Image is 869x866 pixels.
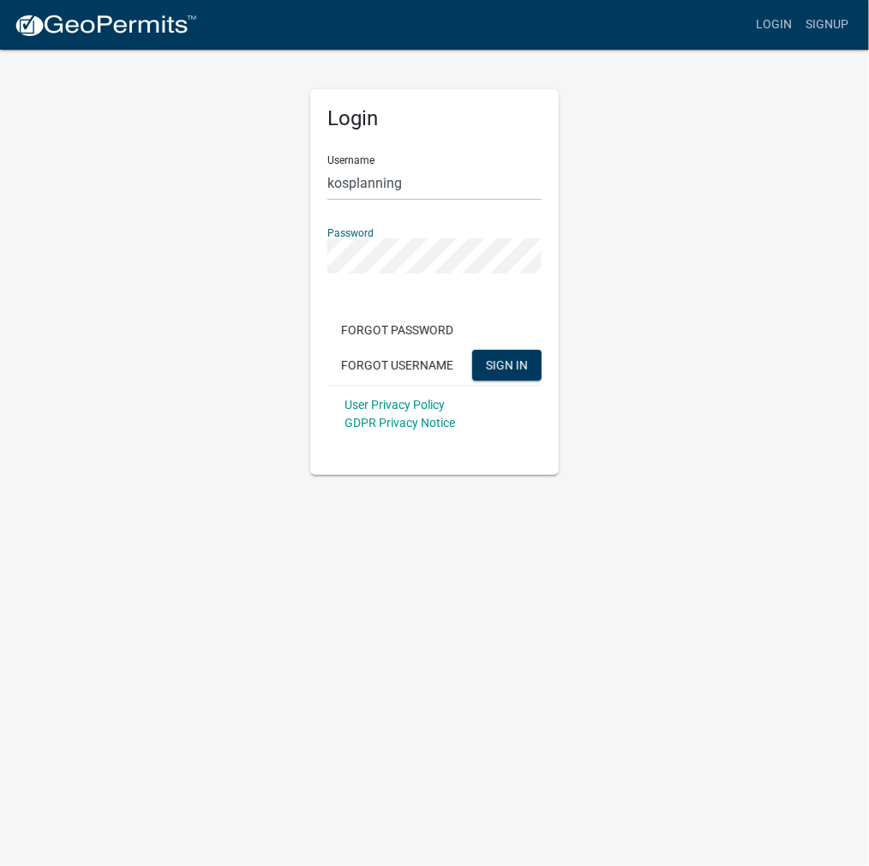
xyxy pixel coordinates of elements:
[749,9,799,41] a: Login
[345,416,455,430] a: GDPR Privacy Notice
[327,315,467,346] button: Forgot Password
[327,350,467,381] button: Forgot Username
[472,350,542,381] button: SIGN IN
[345,398,445,412] a: User Privacy Policy
[799,9,855,41] a: Signup
[327,106,542,131] h5: Login
[486,358,528,371] span: SIGN IN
